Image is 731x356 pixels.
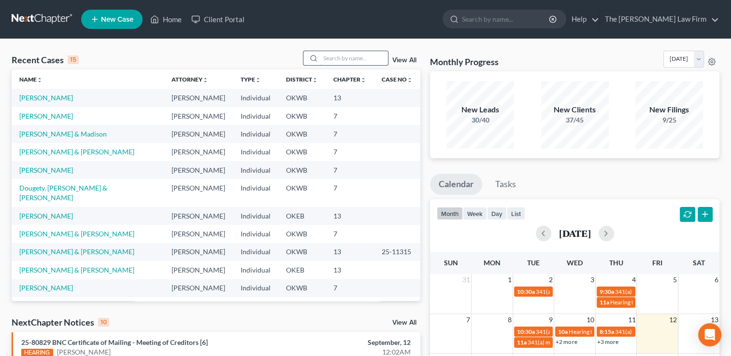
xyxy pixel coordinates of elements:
[164,297,233,315] td: [PERSON_NAME]
[19,130,107,138] a: [PERSON_NAME] & Madison
[326,297,374,315] td: 7
[233,161,278,179] td: Individual
[507,274,513,286] span: 1
[326,261,374,279] td: 13
[202,77,208,83] i: unfold_more
[19,230,134,238] a: [PERSON_NAME] & [PERSON_NAME]
[19,247,134,256] a: [PERSON_NAME] & [PERSON_NAME]
[714,274,719,286] span: 6
[233,297,278,315] td: Individual
[278,89,326,107] td: OKWB
[19,148,134,156] a: [PERSON_NAME] & [PERSON_NAME]
[164,279,233,297] td: [PERSON_NAME]
[698,323,721,346] div: Open Intercom Messenger
[463,207,487,220] button: week
[233,125,278,143] td: Individual
[101,16,133,23] span: New Case
[278,125,326,143] td: OKWB
[589,274,595,286] span: 3
[407,77,413,83] i: unfold_more
[374,297,420,315] td: 25-80766
[19,76,43,83] a: Nameunfold_more
[164,143,233,161] td: [PERSON_NAME]
[461,274,471,286] span: 31
[507,207,525,220] button: list
[326,107,374,125] td: 7
[556,338,577,345] a: +2 more
[241,76,261,83] a: Typeunfold_more
[233,143,278,161] td: Individual
[710,314,719,326] span: 13
[536,288,629,295] span: 341(a) meeting for [PERSON_NAME]
[668,314,678,326] span: 12
[233,225,278,243] td: Individual
[558,328,568,335] span: 10a
[567,11,599,28] a: Help
[600,299,609,306] span: 11a
[484,259,501,267] span: Mon
[21,338,208,346] a: 25-80829 BNC Certificate of Mailing - Meeting of Creditors [6]
[541,115,609,125] div: 37/45
[326,161,374,179] td: 7
[600,11,719,28] a: The [PERSON_NAME] Law Firm
[326,125,374,143] td: 7
[635,115,703,125] div: 9/25
[487,207,507,220] button: day
[164,225,233,243] td: [PERSON_NAME]
[527,259,540,267] span: Tue
[233,89,278,107] td: Individual
[172,76,208,83] a: Attorneyunfold_more
[312,77,318,83] i: unfold_more
[360,77,366,83] i: unfold_more
[233,279,278,297] td: Individual
[98,318,109,327] div: 10
[548,314,554,326] span: 9
[517,328,535,335] span: 10:30a
[255,77,261,83] i: unfold_more
[233,243,278,261] td: Individual
[164,107,233,125] td: [PERSON_NAME]
[627,314,636,326] span: 11
[37,77,43,83] i: unfold_more
[278,161,326,179] td: OKWB
[19,212,73,220] a: [PERSON_NAME]
[444,259,458,267] span: Sun
[326,179,374,206] td: 7
[278,297,326,315] td: OKEB
[278,279,326,297] td: OKWB
[278,143,326,161] td: OKWB
[164,179,233,206] td: [PERSON_NAME]
[278,225,326,243] td: OKWB
[446,104,514,115] div: New Leads
[278,261,326,279] td: OKEB
[19,184,107,202] a: Dougety, [PERSON_NAME] & [PERSON_NAME]
[12,54,79,66] div: Recent Cases
[631,274,636,286] span: 4
[517,339,527,346] span: 11a
[600,328,614,335] span: 8:15a
[278,207,326,225] td: OKEB
[286,76,318,83] a: Districtunfold_more
[164,261,233,279] td: [PERSON_NAME]
[517,288,535,295] span: 10:30a
[536,328,629,335] span: 341(a) meeting for [PERSON_NAME]
[462,10,550,28] input: Search by name...
[12,316,109,328] div: NextChapter Notices
[326,243,374,261] td: 13
[19,266,134,274] a: [PERSON_NAME] & [PERSON_NAME]
[567,259,583,267] span: Wed
[693,259,705,267] span: Sat
[164,161,233,179] td: [PERSON_NAME]
[559,228,591,238] h2: [DATE]
[586,314,595,326] span: 10
[541,104,609,115] div: New Clients
[382,76,413,83] a: Case Nounfold_more
[600,288,614,295] span: 9:30a
[145,11,186,28] a: Home
[19,112,73,120] a: [PERSON_NAME]
[164,207,233,225] td: [PERSON_NAME]
[186,11,249,28] a: Client Portal
[507,314,513,326] span: 8
[487,174,525,195] a: Tasks
[19,94,73,102] a: [PERSON_NAME]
